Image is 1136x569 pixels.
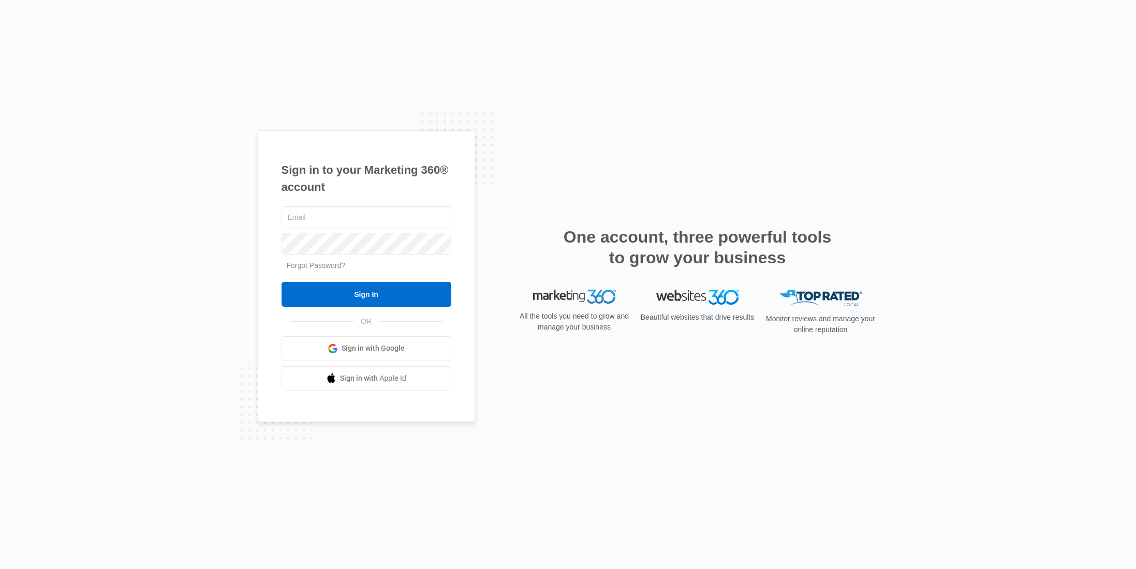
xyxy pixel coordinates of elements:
a: Forgot Password? [287,261,346,269]
input: Email [282,206,451,228]
h2: One account, three powerful tools to grow your business [560,227,835,268]
img: Marketing 360 [533,290,616,304]
p: Monitor reviews and manage your online reputation [763,313,879,335]
p: Beautiful websites that drive results [640,312,756,323]
h1: Sign in to your Marketing 360® account [282,161,451,196]
p: All the tools you need to grow and manage your business [517,311,632,333]
a: Sign in with Apple Id [282,366,451,391]
span: Sign in with Google [342,343,405,354]
img: Websites 360 [656,290,739,305]
span: Sign in with Apple Id [340,373,406,384]
img: Top Rated Local [779,290,862,307]
span: OR [353,316,379,327]
input: Sign In [282,282,451,307]
a: Sign in with Google [282,336,451,361]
